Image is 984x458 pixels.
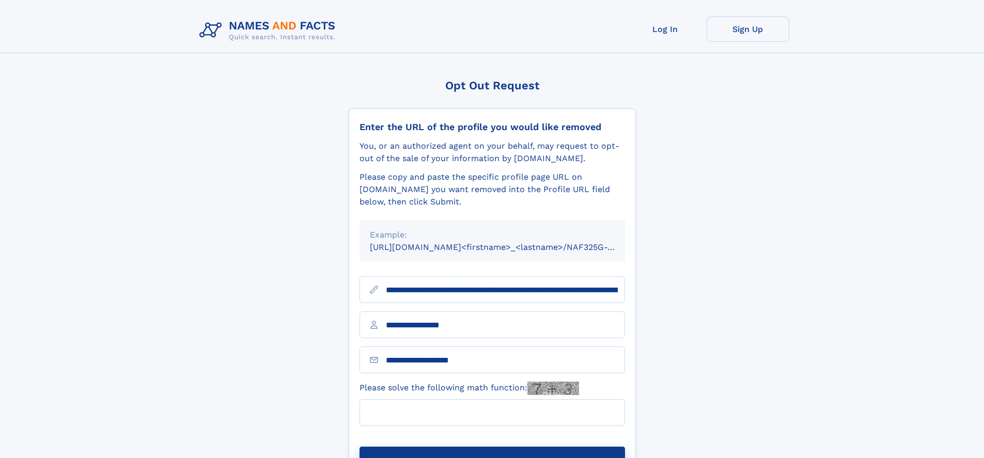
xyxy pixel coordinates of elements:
a: Log In [624,17,707,42]
label: Please solve the following math function: [360,382,579,395]
small: [URL][DOMAIN_NAME]<firstname>_<lastname>/NAF325G-xxxxxxxx [370,242,645,252]
div: You, or an authorized agent on your behalf, may request to opt-out of the sale of your informatio... [360,140,625,165]
div: Example: [370,229,615,241]
a: Sign Up [707,17,789,42]
div: Please copy and paste the specific profile page URL on [DOMAIN_NAME] you want removed into the Pr... [360,171,625,208]
div: Enter the URL of the profile you would like removed [360,121,625,133]
div: Opt Out Request [349,79,636,92]
img: Logo Names and Facts [195,17,344,44]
